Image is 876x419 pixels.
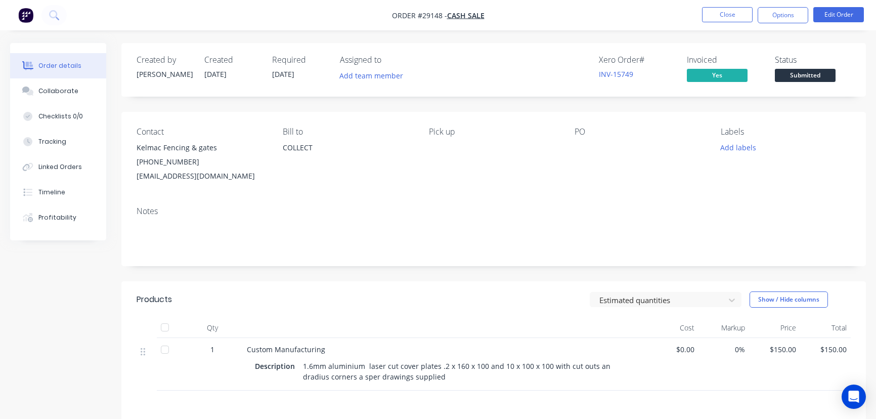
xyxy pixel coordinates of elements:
[804,344,847,355] span: $150.00
[340,55,441,65] div: Assigned to
[18,8,33,23] img: Factory
[10,154,106,180] button: Linked Orders
[775,55,851,65] div: Status
[750,291,828,308] button: Show / Hide columns
[447,11,485,20] a: CASH SALE
[800,318,851,338] div: Total
[38,87,78,96] div: Collaborate
[702,7,753,22] button: Close
[283,127,413,137] div: Bill to
[272,55,328,65] div: Required
[753,344,796,355] span: $150.00
[137,206,851,216] div: Notes
[10,78,106,104] button: Collaborate
[715,141,762,154] button: Add labels
[137,155,267,169] div: [PHONE_NUMBER]
[210,344,214,355] span: 1
[392,11,447,20] span: Order #29148 -
[647,318,698,338] div: Cost
[340,69,409,82] button: Add team member
[842,385,866,409] div: Open Intercom Messenger
[137,141,267,183] div: Kelmac Fencing & gates[PHONE_NUMBER][EMAIL_ADDRESS][DOMAIN_NAME]
[283,141,413,155] div: COLLECT
[38,137,66,146] div: Tracking
[38,188,65,197] div: Timeline
[137,169,267,183] div: [EMAIL_ADDRESS][DOMAIN_NAME]
[283,141,413,173] div: COLLECT
[299,359,635,384] div: 1.6mm aluminium laser cut cover plates .2 x 160 x 100 and 10 x 100 x 100 with cut outs an dradius...
[137,55,192,65] div: Created by
[10,53,106,78] button: Order details
[182,318,243,338] div: Qty
[721,127,851,137] div: Labels
[758,7,808,23] button: Options
[38,213,76,222] div: Profitability
[775,69,836,81] span: Submitted
[204,55,260,65] div: Created
[813,7,864,22] button: Edit Order
[687,55,763,65] div: Invoiced
[599,55,675,65] div: Xero Order #
[137,141,267,155] div: Kelmac Fencing & gates
[429,127,559,137] div: Pick up
[749,318,800,338] div: Price
[651,344,694,355] span: $0.00
[599,69,633,79] a: INV-15749
[10,205,106,230] button: Profitability
[272,69,294,79] span: [DATE]
[204,69,227,79] span: [DATE]
[38,162,82,172] div: Linked Orders
[698,318,750,338] div: Markup
[334,69,409,82] button: Add team member
[10,180,106,205] button: Timeline
[10,104,106,129] button: Checklists 0/0
[687,69,748,81] span: Yes
[255,359,299,373] div: Description
[247,345,325,354] span: Custom Manufacturing
[38,61,81,70] div: Order details
[703,344,746,355] span: 0%
[137,294,172,306] div: Products
[575,127,705,137] div: PO
[38,112,83,121] div: Checklists 0/0
[137,69,192,79] div: [PERSON_NAME]
[775,69,836,84] button: Submitted
[137,127,267,137] div: Contact
[10,129,106,154] button: Tracking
